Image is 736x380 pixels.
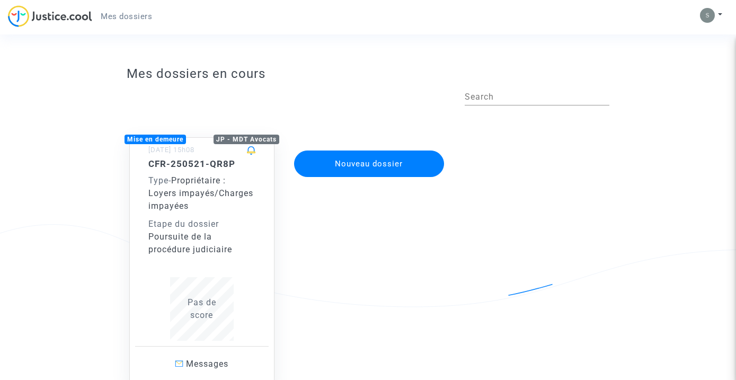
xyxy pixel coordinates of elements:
[125,135,186,144] div: Mise en demeure
[148,231,255,256] div: Poursuite de la procédure judiciaire
[8,5,92,27] img: jc-logo.svg
[214,135,279,144] div: JP - MDT Avocats
[294,151,445,177] button: Nouveau dossier
[148,158,255,169] h5: CFR-250521-QR8P
[148,218,255,231] div: Etape du dossier
[148,175,171,185] span: -
[148,175,169,185] span: Type
[127,66,609,82] h3: Mes dossiers en cours
[293,144,446,154] a: Nouveau dossier
[92,8,161,24] a: Mes dossiers
[148,175,253,211] span: Propriétaire : Loyers impayés/Charges impayées
[700,8,715,23] img: 6e7af4aba0fdf0f2650cbc0b7d321e92
[186,359,228,369] span: Messages
[188,297,216,320] span: Pas de score
[148,146,194,154] small: [DATE] 15h08
[101,12,152,21] span: Mes dossiers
